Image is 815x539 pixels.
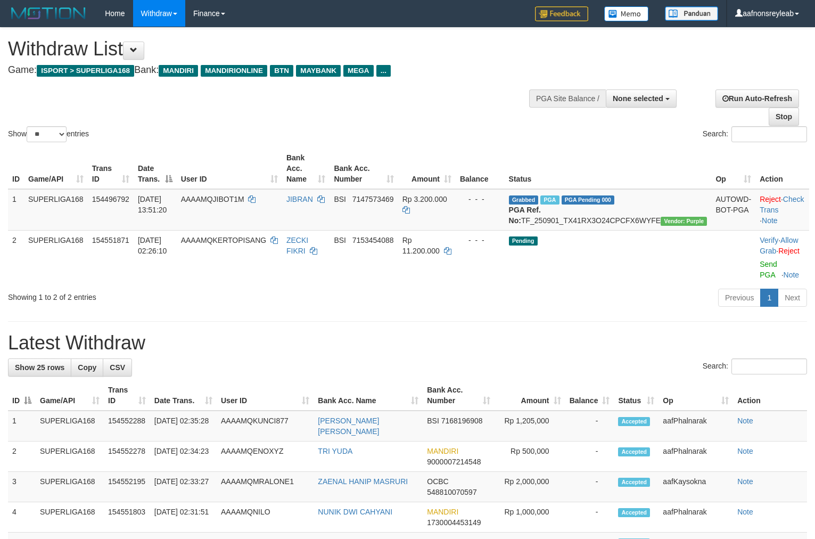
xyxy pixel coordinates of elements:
[618,478,650,487] span: Accepted
[658,380,733,411] th: Op: activate to sort column ascending
[731,126,807,142] input: Search:
[8,230,24,284] td: 2
[613,94,663,103] span: None selected
[402,236,440,255] span: Rp 11.200.000
[296,65,341,77] span: MAYBANK
[658,442,733,472] td: aafPhalnarak
[150,411,217,442] td: [DATE] 02:35:28
[334,236,346,244] span: BSI
[427,508,458,516] span: MANDIRI
[110,363,125,372] span: CSV
[760,236,798,255] a: Allow Grab
[505,189,712,231] td: TF_250901_TX41RX3O24CPCFX6WYFE
[8,332,807,354] h1: Latest Withdraw
[217,380,314,411] th: User ID: activate to sort column ascending
[618,508,650,517] span: Accepted
[138,195,167,214] span: [DATE] 13:51:20
[36,472,104,502] td: SUPERLIGA168
[604,6,649,21] img: Button%20Memo.svg
[201,65,267,77] span: MANDIRIONLINE
[565,442,614,472] td: -
[760,260,777,279] a: Send PGA
[104,380,150,411] th: Trans ID: activate to sort column ascending
[427,488,476,496] span: Copy 548810070597 to clipboard
[8,411,36,442] td: 1
[760,236,778,244] a: Verify
[618,447,650,456] span: Accepted
[760,195,781,203] a: Reject
[441,416,483,425] span: Copy 7168196908 to clipboard
[286,236,308,255] a: ZECKI FIKRI
[565,502,614,533] td: -
[314,380,423,411] th: Bank Acc. Name: activate to sort column ascending
[8,148,24,189] th: ID
[658,472,733,502] td: aafKaysokna
[495,442,565,472] td: Rp 500,000
[495,502,565,533] td: Rp 1,000,000
[562,195,615,205] span: PGA Pending
[36,411,104,442] td: SUPERLIGA168
[8,38,533,60] h1: Withdraw List
[398,148,456,189] th: Amount: activate to sort column ascending
[36,442,104,472] td: SUPERLIGA168
[150,472,217,502] td: [DATE] 02:33:27
[181,195,244,203] span: AAAAMQJIBOT1M
[352,236,394,244] span: Copy 7153454088 to clipboard
[104,442,150,472] td: 154552278
[8,189,24,231] td: 1
[71,358,103,377] a: Copy
[540,195,559,205] span: Marked by aafsoumeymey
[427,458,481,466] span: Copy 9000007214548 to clipboard
[614,380,658,411] th: Status: activate to sort column ascending
[731,358,807,374] input: Search:
[270,65,293,77] span: BTN
[36,502,104,533] td: SUPERLIGA168
[24,230,88,284] td: SUPERLIGA168
[217,502,314,533] td: AAAAMQNILO
[150,380,217,411] th: Date Trans.: activate to sort column ascending
[8,288,332,303] div: Showing 1 to 2 of 2 entries
[778,247,800,255] a: Reject
[755,189,809,231] td: · ·
[352,195,394,203] span: Copy 7147573469 to clipboard
[427,477,448,486] span: OCBC
[769,108,799,126] a: Stop
[711,148,755,189] th: Op: activate to sort column ascending
[8,5,89,21] img: MOTION_logo.png
[755,230,809,284] td: · ·
[92,236,129,244] span: 154551871
[778,289,807,307] a: Next
[318,508,392,516] a: NUNIK DWI CAHYANI
[402,195,447,203] span: Rp 3.200.000
[718,289,761,307] a: Previous
[334,195,346,203] span: BSI
[703,358,807,374] label: Search:
[24,189,88,231] td: SUPERLIGA168
[27,126,67,142] select: Showentries
[423,380,495,411] th: Bank Acc. Number: activate to sort column ascending
[565,411,614,442] td: -
[376,65,391,77] span: ...
[8,502,36,533] td: 4
[217,442,314,472] td: AAAAMQENOXYZ
[784,271,800,279] a: Note
[737,416,753,425] a: Note
[737,447,753,455] a: Note
[330,148,398,189] th: Bank Acc. Number: activate to sort column ascending
[427,518,481,527] span: Copy 1730004453149 to clipboard
[104,411,150,442] td: 154552288
[8,472,36,502] td: 3
[755,148,809,189] th: Action
[217,472,314,502] td: AAAAMQMRALONE1
[529,89,606,108] div: PGA Site Balance /
[762,216,778,225] a: Note
[456,148,505,189] th: Balance
[427,447,458,455] span: MANDIRI
[37,65,134,77] span: ISPORT > SUPERLIGA168
[78,363,96,372] span: Copy
[138,236,167,255] span: [DATE] 02:26:10
[606,89,677,108] button: None selected
[8,380,36,411] th: ID: activate to sort column descending
[509,195,539,205] span: Grabbed
[217,411,314,442] td: AAAAMQKUNCI877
